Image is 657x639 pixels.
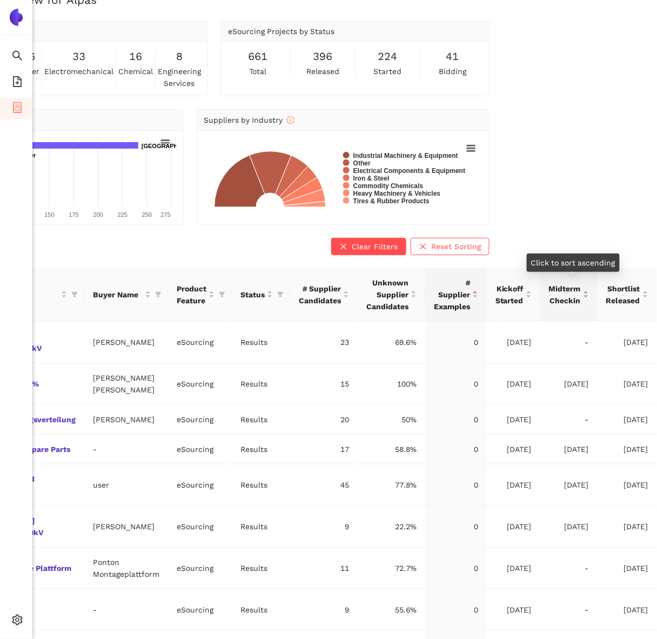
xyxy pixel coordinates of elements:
[353,182,424,190] text: Commodity Chemicals
[168,322,232,363] td: eSourcing
[487,506,540,548] td: [DATE]
[84,405,168,435] td: [PERSON_NAME]
[446,48,459,65] span: 41
[168,435,232,464] td: eSourcing
[487,435,540,464] td: [DATE]
[84,464,168,506] td: user
[160,211,170,218] text: 275
[69,287,80,303] span: filter
[250,65,267,77] span: total
[425,363,487,405] td: 0
[168,548,232,589] td: eSourcing
[8,9,25,26] img: Logo
[12,72,23,94] span: file-add
[487,589,540,631] td: [DATE]
[487,548,540,589] td: [DATE]
[419,243,427,251] span: close
[168,268,232,322] th: this column's title is Product Feature,this column is sortable
[540,464,598,506] td: [DATE]
[84,363,168,405] td: [PERSON_NAME] [PERSON_NAME]
[358,363,425,405] td: 100%
[353,167,465,175] text: Electrical Components & Equipment
[353,175,390,182] text: Iron & Steel
[290,268,358,322] th: this column's title is # Supplier Candidates,this column is sortable
[431,241,481,252] span: Reset Sorting
[69,211,78,218] text: 175
[425,589,487,631] td: 0
[232,589,290,631] td: Results
[540,506,598,548] td: [DATE]
[44,65,113,77] span: electromechanical
[118,65,153,77] span: chemical
[353,152,458,159] text: Industrial Machinery & Equipment
[353,190,441,197] text: Heavy Machinery & Vehicles
[155,291,162,298] span: filter
[549,283,581,307] span: Midterm Checkin
[168,363,232,405] td: eSourcing
[290,506,358,548] td: 9
[168,405,232,435] td: eSourcing
[240,289,265,301] span: Status
[540,322,598,363] td: -
[142,211,152,218] text: 250
[358,506,425,548] td: 22.2%
[84,589,168,631] td: -
[598,363,657,405] td: [DATE]
[12,611,23,633] span: setting
[290,322,358,363] td: 23
[12,46,23,68] span: search
[598,589,657,631] td: [DATE]
[598,464,657,506] td: [DATE]
[177,283,206,307] span: Product Feature
[290,589,358,631] td: 9
[290,435,358,464] td: 17
[527,254,620,272] div: Click to sort ascending
[232,268,290,322] th: this column's title is Status,this column is sortable
[232,405,290,435] td: Results
[598,548,657,589] td: [DATE]
[84,548,168,589] td: Ponton Montageplattform
[219,291,225,298] span: filter
[425,548,487,589] td: 0
[598,268,657,322] th: this column's title is Shortlist Released,this column is sortable
[232,464,290,506] td: Results
[495,283,524,307] span: Kickoff Started
[71,291,78,298] span: filter
[142,143,205,149] text: [GEOGRAPHIC_DATA]
[340,243,347,251] span: close
[598,322,657,363] td: [DATE]
[176,48,183,65] span: 8
[72,48,85,65] span: 33
[358,405,425,435] td: 50%
[540,589,598,631] td: -
[290,548,358,589] td: 11
[358,589,425,631] td: 55.6%
[168,589,232,631] td: eSourcing
[353,197,430,205] text: Tires & Rubber Products
[84,435,168,464] td: -
[366,277,408,312] span: Unknown Supplier Candidates
[168,464,232,506] td: eSourcing
[93,211,103,218] text: 200
[129,48,142,65] span: 16
[487,268,540,322] th: this column's title is Kickoff Started,this column is sortable
[290,464,358,506] td: 45
[540,363,598,405] td: [DATE]
[358,435,425,464] td: 58.8%
[353,159,371,167] text: Other
[540,548,598,589] td: -
[306,65,339,77] span: released
[358,464,425,506] td: 77.8%
[434,277,470,312] span: # Supplier Examples
[487,405,540,435] td: [DATE]
[374,65,402,77] span: started
[540,268,598,322] th: this column's title is Midterm Checkin,this column is sortable
[331,238,406,255] button: closeClear Filters
[540,435,598,464] td: [DATE]
[487,363,540,405] td: [DATE]
[290,405,358,435] td: 20
[487,322,540,363] td: [DATE]
[168,506,232,548] td: eSourcing
[12,98,23,120] span: container
[204,116,294,124] span: Suppliers by Industry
